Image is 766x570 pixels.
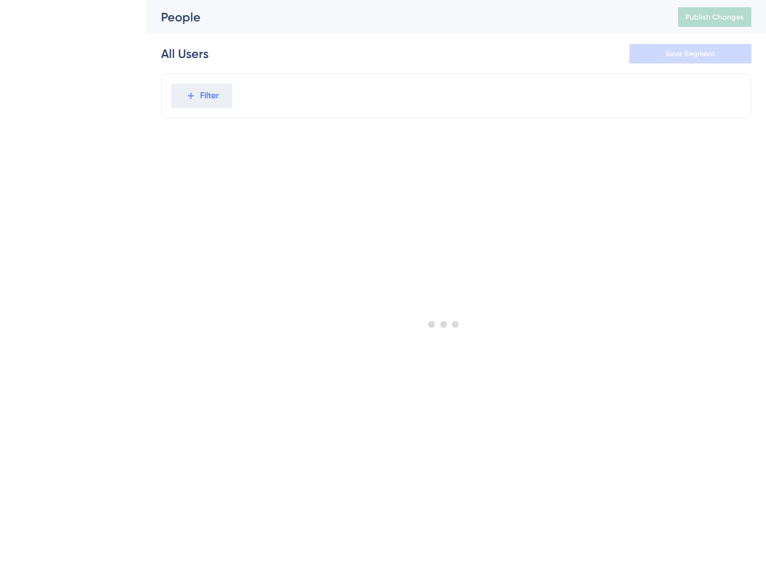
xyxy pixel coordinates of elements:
button: Publish Changes [678,7,751,27]
span: Publish Changes [685,12,744,22]
button: Save Segment [629,44,751,63]
div: People [161,9,648,26]
div: All Users [161,45,209,62]
span: Save Segment [665,49,715,59]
